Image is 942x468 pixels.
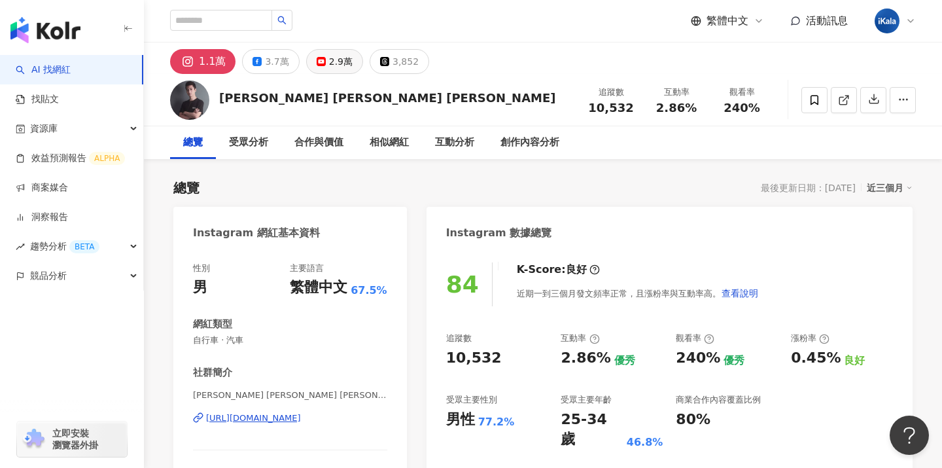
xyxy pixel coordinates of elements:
span: 67.5% [351,283,387,298]
span: 自行車 · 汽車 [193,334,387,346]
div: 84 [446,271,479,298]
span: 2.86% [656,101,697,115]
div: 互動分析 [435,135,474,151]
div: 網紅類型 [193,317,232,331]
div: 創作內容分析 [500,135,559,151]
div: 良好 [566,262,587,277]
div: 10,532 [446,348,502,369]
div: 受眾主要年齡 [561,394,612,406]
button: 3.7萬 [242,49,299,74]
div: Instagram 網紅基本資料 [193,226,320,240]
div: 互動率 [652,86,701,99]
span: 活動訊息 [806,14,848,27]
a: 洞察報告 [16,211,68,224]
div: 男性 [446,410,475,430]
span: 資源庫 [30,114,58,143]
img: KOL Avatar [170,81,209,120]
div: 良好 [844,353,865,368]
span: 競品分析 [30,261,67,291]
span: 繁體中文 [706,14,748,28]
div: 受眾主要性別 [446,394,497,406]
div: 3.7萬 [265,52,288,71]
div: 1.1萬 [199,52,226,71]
div: 追蹤數 [446,333,472,344]
a: 商案媒合 [16,181,68,194]
div: 0.45% [791,348,841,369]
div: 2.86% [561,348,610,369]
div: 80% [676,410,710,430]
a: searchAI 找網紅 [16,63,71,77]
button: 1.1萬 [170,49,235,74]
div: 受眾分析 [229,135,268,151]
div: 互動率 [561,333,599,344]
button: 3,852 [370,49,429,74]
div: 繁體中文 [290,278,347,298]
a: [URL][DOMAIN_NAME] [193,412,387,424]
div: 25-34 歲 [561,410,623,450]
div: 46.8% [627,435,663,450]
span: 10,532 [588,101,633,115]
a: 效益預測報告ALPHA [16,152,125,165]
div: 240% [676,348,720,369]
div: 2.9萬 [329,52,353,71]
span: search [277,16,287,25]
div: 總覽 [183,135,203,151]
div: 優秀 [614,353,635,368]
div: 漲粉率 [791,333,829,344]
img: logo [10,17,80,43]
div: 性別 [193,262,210,274]
span: rise [16,242,25,251]
div: 相似網紅 [370,135,409,151]
span: 立即安裝 瀏覽器外掛 [52,427,98,451]
div: BETA [69,240,99,253]
span: 趨勢分析 [30,232,99,261]
a: 找貼文 [16,93,59,106]
div: 觀看率 [717,86,767,99]
div: 最後更新日期：[DATE] [761,183,856,193]
div: 3,852 [392,52,419,71]
img: chrome extension [21,429,46,450]
a: chrome extension立即安裝 瀏覽器外掛 [17,422,127,457]
span: [PERSON_NAME] [PERSON_NAME] [PERSON_NAME]| evanchen0618 [193,389,387,401]
button: 2.9萬 [306,49,363,74]
div: 追蹤數 [586,86,636,99]
div: 商業合作內容覆蓋比例 [676,394,761,406]
div: 主要語言 [290,262,324,274]
img: cropped-ikala-app-icon-2.png [875,9,899,33]
span: 240% [724,101,760,115]
div: 合作與價值 [294,135,343,151]
div: 總覽 [173,179,200,197]
div: K-Score : [517,262,600,277]
div: 近期一到三個月發文頻率正常，且漲粉率與互動率高。 [517,280,759,306]
span: 查看說明 [722,288,758,298]
div: 社群簡介 [193,366,232,380]
button: 查看說明 [721,280,759,306]
div: 77.2% [478,415,515,429]
div: Instagram 數據總覽 [446,226,552,240]
div: 觀看率 [676,333,714,344]
div: 近三個月 [867,179,913,196]
div: [PERSON_NAME] [PERSON_NAME] [PERSON_NAME] [219,90,556,106]
div: [URL][DOMAIN_NAME] [206,412,301,424]
div: 男 [193,278,207,298]
div: 優秀 [724,353,744,368]
iframe: Help Scout Beacon - Open [890,416,929,455]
